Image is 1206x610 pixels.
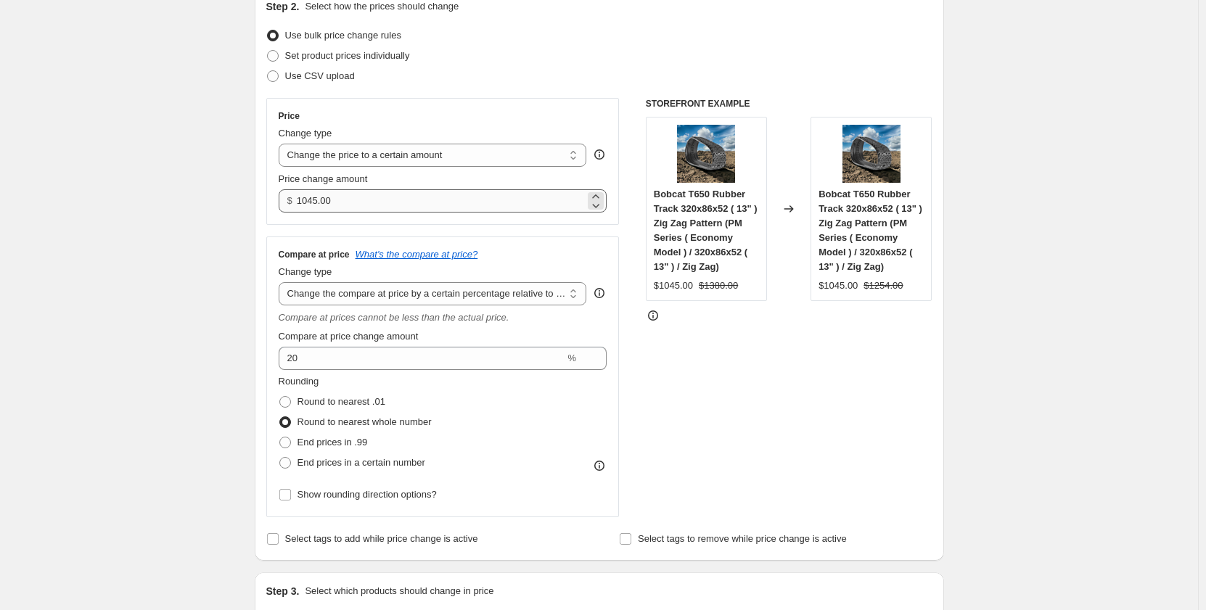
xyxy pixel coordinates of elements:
[279,110,300,122] h3: Price
[592,147,607,162] div: help
[285,533,478,544] span: Select tags to add while price change is active
[819,279,858,293] div: $1045.00
[266,584,300,598] h2: Step 3.
[842,125,901,183] img: bobcat-rubber-track-bobcat-t650-rubber-track-320x86x52-13-zig-zag-pattern-45585145725244_80x.png
[298,416,432,427] span: Round to nearest whole number
[298,489,437,500] span: Show rounding direction options?
[279,128,332,139] span: Change type
[654,279,693,293] div: $1045.00
[285,70,355,81] span: Use CSV upload
[356,249,478,260] button: What's the compare at price?
[297,189,585,213] input: 80.00
[567,353,576,363] span: %
[279,376,319,387] span: Rounding
[279,266,332,277] span: Change type
[279,173,368,184] span: Price change amount
[699,279,738,293] strike: $1380.00
[298,396,385,407] span: Round to nearest .01
[819,189,922,272] span: Bobcat T650 Rubber Track 320x86x52 ( 13" ) Zig Zag Pattern (PM Series ( Economy Model ) / 320x86x...
[298,457,425,468] span: End prices in a certain number
[279,249,350,260] h3: Compare at price
[677,125,735,183] img: bobcat-rubber-track-bobcat-t650-rubber-track-320x86x52-13-zig-zag-pattern-45585145725244_80x.png
[654,189,758,272] span: Bobcat T650 Rubber Track 320x86x52 ( 13" ) Zig Zag Pattern (PM Series ( Economy Model ) / 320x86x...
[298,437,368,448] span: End prices in .99
[287,195,292,206] span: $
[864,279,903,293] strike: $1254.00
[279,331,419,342] span: Compare at price change amount
[638,533,847,544] span: Select tags to remove while price change is active
[646,98,932,110] h6: STOREFRONT EXAMPLE
[279,347,565,370] input: 20
[279,312,509,323] i: Compare at prices cannot be less than the actual price.
[285,30,401,41] span: Use bulk price change rules
[592,286,607,300] div: help
[305,584,493,598] p: Select which products should change in price
[285,50,410,61] span: Set product prices individually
